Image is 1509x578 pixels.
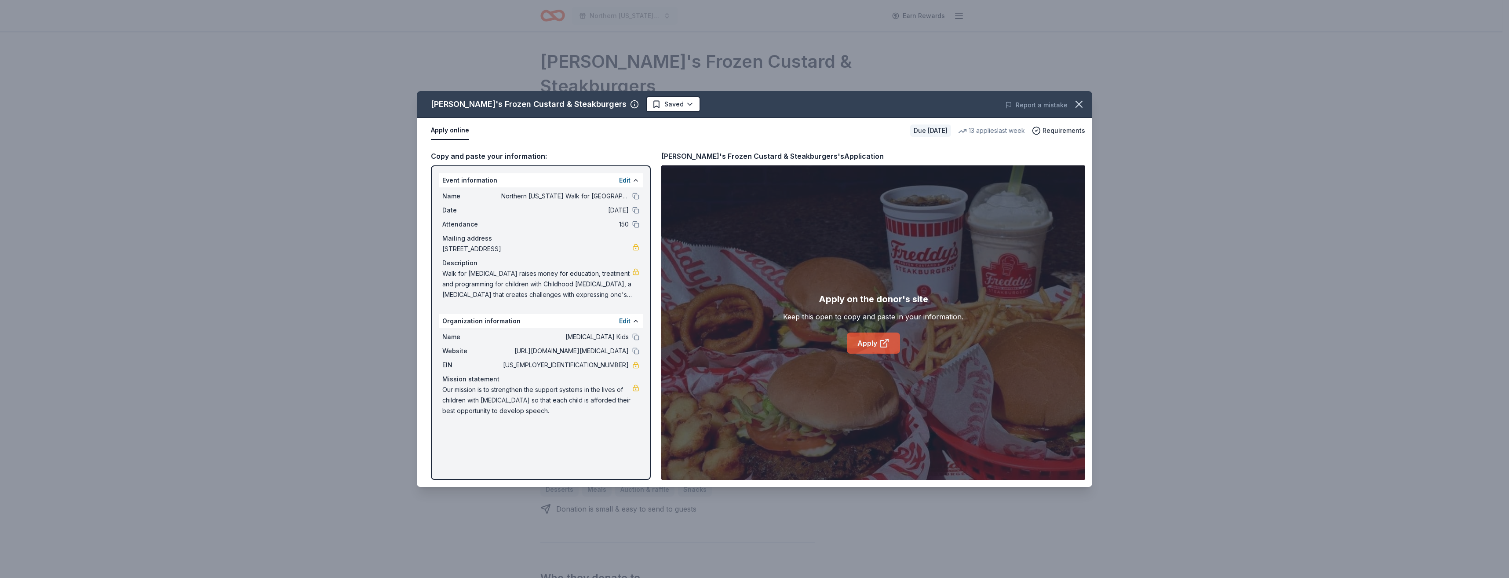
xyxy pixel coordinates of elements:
[442,346,501,356] span: Website
[501,219,629,230] span: 150
[439,314,643,328] div: Organization information
[664,99,684,110] span: Saved
[442,374,639,384] div: Mission statement
[1042,125,1085,136] span: Requirements
[431,97,627,111] div: [PERSON_NAME]'s Frozen Custard & Steakburgers
[847,333,900,354] a: Apply
[1005,100,1068,110] button: Report a mistake
[442,258,639,268] div: Description
[819,292,928,306] div: Apply on the donor's site
[619,175,631,186] button: Edit
[501,332,629,342] span: [MEDICAL_DATA] Kids
[431,121,469,140] button: Apply online
[958,125,1025,136] div: 13 applies last week
[442,233,639,244] div: Mailing address
[783,311,963,322] div: Keep this open to copy and paste in your information.
[501,360,629,370] span: [US_EMPLOYER_IDENTIFICATION_NUMBER]
[442,244,632,254] span: [STREET_ADDRESS]
[442,219,501,230] span: Attendance
[501,205,629,216] span: [DATE]
[1032,125,1085,136] button: Requirements
[910,124,951,137] div: Due [DATE]
[442,191,501,201] span: Name
[501,346,629,356] span: [URL][DOMAIN_NAME][MEDICAL_DATA]
[501,191,629,201] span: Northern [US_STATE] Walk for [GEOGRAPHIC_DATA]
[646,96,700,112] button: Saved
[431,150,651,162] div: Copy and paste your information:
[442,360,501,370] span: EIN
[439,173,643,187] div: Event information
[442,268,632,300] span: Walk for [MEDICAL_DATA] raises money for education, treatment and programming for children with C...
[442,332,501,342] span: Name
[619,316,631,326] button: Edit
[442,384,632,416] span: Our mission is to strengthen the support systems in the lives of children with [MEDICAL_DATA] so ...
[442,205,501,216] span: Date
[661,150,884,162] div: [PERSON_NAME]'s Frozen Custard & Steakburgers's Application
